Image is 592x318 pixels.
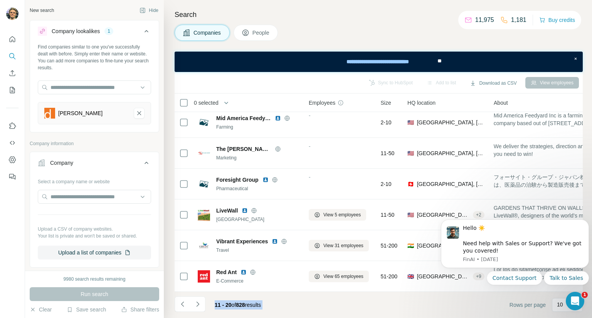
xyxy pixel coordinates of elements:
span: People [252,29,270,37]
div: Travel [216,247,299,254]
span: 2-10 [381,180,392,188]
img: Logo of Mid America Feedyard [198,116,210,129]
div: Pharmaceutical [216,185,299,192]
span: View 65 employees [323,273,363,280]
div: 9980 search results remaining [64,276,126,283]
span: 🇨🇭 [407,180,414,188]
div: [GEOGRAPHIC_DATA] [216,216,299,223]
button: Share filters [121,306,159,313]
button: Enrich CSV [6,66,18,80]
span: - [309,143,311,149]
span: View 5 employees [323,211,361,218]
p: Your list is private and won't be saved or shared. [38,233,151,239]
div: Select a company name or website [38,175,151,185]
span: About [494,99,508,107]
span: 2-10 [381,119,392,126]
img: LinkedIn logo [275,115,281,121]
span: 🇬🇧 [407,273,414,280]
button: Buy credits [539,15,575,25]
span: HQ location [407,99,436,107]
iframe: Intercom live chat [566,292,584,310]
button: Navigate to previous page [175,296,190,312]
span: 11 - 20 [215,302,232,308]
div: Company [50,159,73,167]
span: [GEOGRAPHIC_DATA], [US_STATE] [417,119,484,126]
span: 🇺🇸 [407,211,414,219]
div: Company lookalikes [52,27,100,35]
span: 0 selected [194,99,219,107]
span: [GEOGRAPHIC_DATA], [GEOGRAPHIC_DATA] [417,273,470,280]
div: Marketing [216,154,299,161]
img: Logo of LiveWall [198,209,210,221]
span: The [PERSON_NAME] Group [216,145,271,153]
span: results [215,302,261,308]
button: Hide [134,5,164,16]
img: Logo of The Slade Group [198,147,210,159]
img: Avatar [6,8,18,20]
span: 1 [582,292,588,298]
span: Vibrant Experiences [216,238,268,245]
span: 828 [236,302,245,308]
span: 51-200 [381,273,398,280]
span: 🇺🇸 [407,149,414,157]
div: Farming [216,124,299,131]
p: 1,181 [511,15,526,25]
button: Use Surfe API [6,136,18,150]
button: View 31 employees [309,240,369,251]
p: Upload a CSV of company websites. [38,226,151,233]
h4: Search [175,9,583,20]
p: 11,975 [475,15,494,25]
span: Size [381,99,391,107]
img: Logo of Foresight Group [198,178,210,190]
span: 11-50 [381,211,395,219]
img: LinkedIn logo [240,269,247,275]
button: Company [30,154,159,175]
button: Download as CSV [464,77,522,89]
iframe: Banner [175,52,583,72]
img: LinkedIn logo [272,238,278,244]
img: LinkedIn logo [262,177,269,183]
img: Logo of Red Ant [198,270,210,283]
span: of [232,302,236,308]
span: - [309,112,311,119]
span: [GEOGRAPHIC_DATA], [GEOGRAPHIC_DATA] [417,149,484,157]
div: New search [30,7,54,14]
div: [PERSON_NAME] [58,109,103,117]
img: LinkedIn logo [242,208,248,214]
button: View 65 employees [309,271,369,282]
span: [GEOGRAPHIC_DATA], [GEOGRAPHIC_DATA] [417,242,470,249]
button: Dashboard [6,153,18,167]
span: Companies [193,29,222,37]
button: Feedback [6,170,18,184]
button: Clear [30,306,52,313]
span: [GEOGRAPHIC_DATA], [GEOGRAPHIC_DATA] [417,180,484,188]
span: Mid America Feedyard [216,114,271,122]
button: Use Surfe on LinkedIn [6,119,18,133]
div: E-Commerce [216,278,299,285]
span: Red Ant [216,268,237,276]
span: 🇺🇸 [407,119,414,126]
span: - [309,174,311,180]
div: Find companies similar to one you've successfully dealt with before. Simply enter their name or w... [38,44,151,71]
button: Save search [67,306,106,313]
span: Foresight Group [216,176,259,184]
span: 51-200 [381,242,398,249]
span: [GEOGRAPHIC_DATA], [US_STATE] [417,211,470,219]
button: Company lookalikes1 [30,22,159,44]
button: Derse-remove-button [134,108,145,119]
button: Upload a list of companies [38,246,151,259]
span: View 31 employees [323,242,363,249]
span: 🇮🇳 [407,242,414,249]
span: 11-50 [381,149,395,157]
img: Logo of Vibrant Experiences [198,239,210,252]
